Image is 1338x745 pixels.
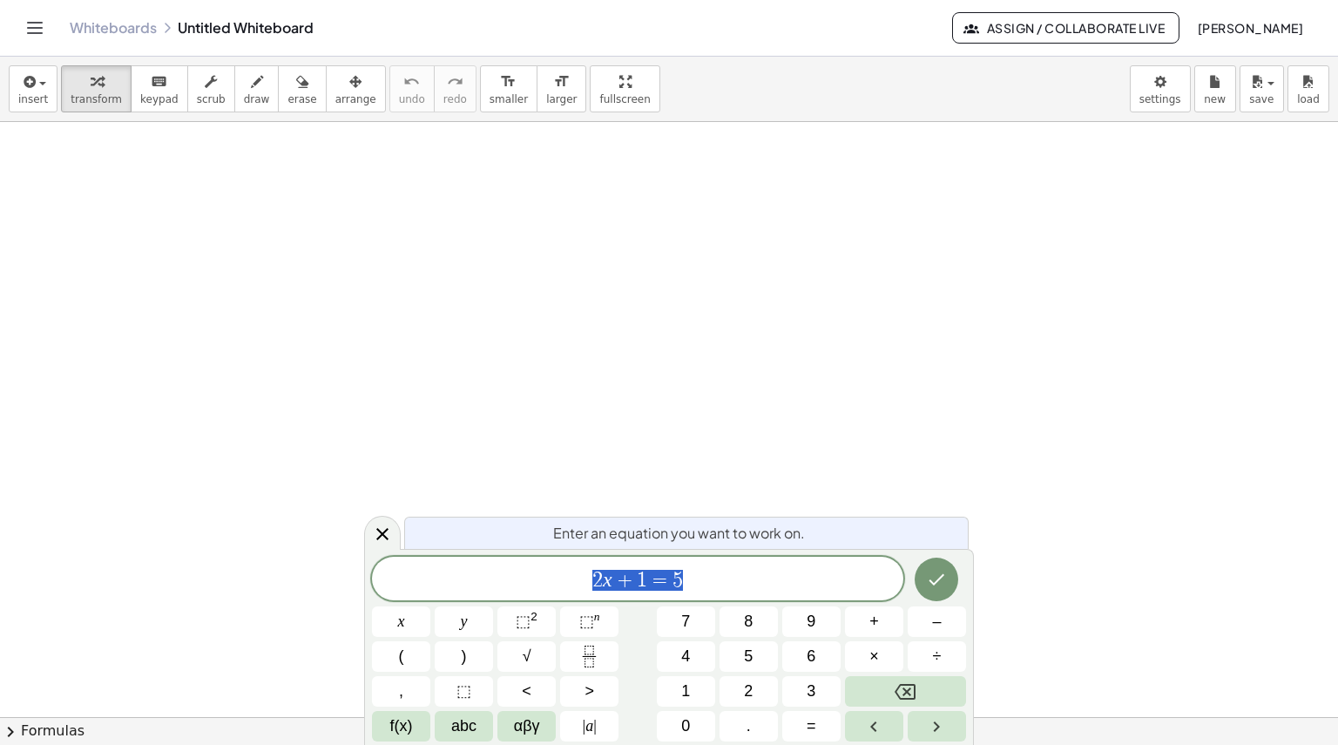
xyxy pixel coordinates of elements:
[537,65,586,112] button: format_sizelarger
[807,715,816,738] span: =
[197,93,226,105] span: scrub
[952,12,1179,44] button: Assign / Collaborate Live
[603,568,612,591] var: x
[1204,93,1226,105] span: new
[372,676,430,707] button: ,
[915,558,958,601] button: Done
[1287,65,1329,112] button: load
[593,717,597,735] span: |
[461,610,468,633] span: y
[443,93,467,105] span: redo
[967,20,1165,36] span: Assign / Collaborate Live
[869,610,879,633] span: +
[933,645,942,668] span: ÷
[579,613,594,630] span: ⬚
[403,71,420,92] i: undo
[647,570,672,591] span: =
[462,645,467,668] span: )
[560,711,618,742] button: Absolute value
[908,641,966,672] button: Divide
[1183,12,1317,44] button: [PERSON_NAME]
[516,613,530,630] span: ⬚
[908,711,966,742] button: Right arrow
[335,93,376,105] span: arrange
[1130,65,1191,112] button: settings
[372,711,430,742] button: Functions
[1139,93,1181,105] span: settings
[278,65,326,112] button: erase
[522,680,531,703] span: <
[399,645,404,668] span: (
[1297,93,1320,105] span: load
[244,93,270,105] span: draw
[18,93,48,105] span: insert
[399,680,403,703] span: ,
[546,93,577,105] span: larger
[720,676,778,707] button: 2
[1240,65,1284,112] button: save
[637,570,647,591] span: 1
[845,711,903,742] button: Left arrow
[782,606,841,637] button: 9
[1194,65,1236,112] button: new
[845,606,903,637] button: Plus
[435,676,493,707] button: Placeholder
[583,715,597,738] span: a
[523,645,531,668] span: √
[9,65,57,112] button: insert
[514,715,540,738] span: αβγ
[71,93,122,105] span: transform
[747,715,751,738] span: .
[744,645,753,668] span: 5
[782,676,841,707] button: 3
[744,680,753,703] span: 2
[1249,93,1274,105] span: save
[389,65,435,112] button: undoundo
[807,680,815,703] span: 3
[672,570,683,591] span: 5
[807,645,815,668] span: 6
[151,71,167,92] i: keyboard
[234,65,280,112] button: draw
[326,65,386,112] button: arrange
[681,645,690,668] span: 4
[435,641,493,672] button: )
[21,14,49,42] button: Toggle navigation
[720,711,778,742] button: .
[594,610,600,623] sup: n
[390,715,413,738] span: f(x)
[497,711,556,742] button: Greek alphabet
[657,606,715,637] button: 7
[480,65,537,112] button: format_sizesmaller
[657,641,715,672] button: 4
[845,676,966,707] button: Backspace
[61,65,132,112] button: transform
[500,71,517,92] i: format_size
[490,93,528,105] span: smaller
[1197,20,1303,36] span: [PERSON_NAME]
[908,606,966,637] button: Minus
[585,680,594,703] span: >
[560,676,618,707] button: Greater than
[590,65,659,112] button: fullscreen
[497,676,556,707] button: Less than
[497,641,556,672] button: Square root
[435,606,493,637] button: y
[869,645,879,668] span: ×
[599,93,650,105] span: fullscreen
[530,610,537,623] sup: 2
[372,606,430,637] button: x
[592,570,603,591] span: 2
[657,711,715,742] button: 0
[435,711,493,742] button: Alphabet
[720,606,778,637] button: 8
[434,65,476,112] button: redoredo
[782,641,841,672] button: 6
[583,717,586,735] span: |
[287,93,316,105] span: erase
[681,610,690,633] span: 7
[612,570,638,591] span: +
[807,610,815,633] span: 9
[932,610,941,633] span: –
[553,71,570,92] i: format_size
